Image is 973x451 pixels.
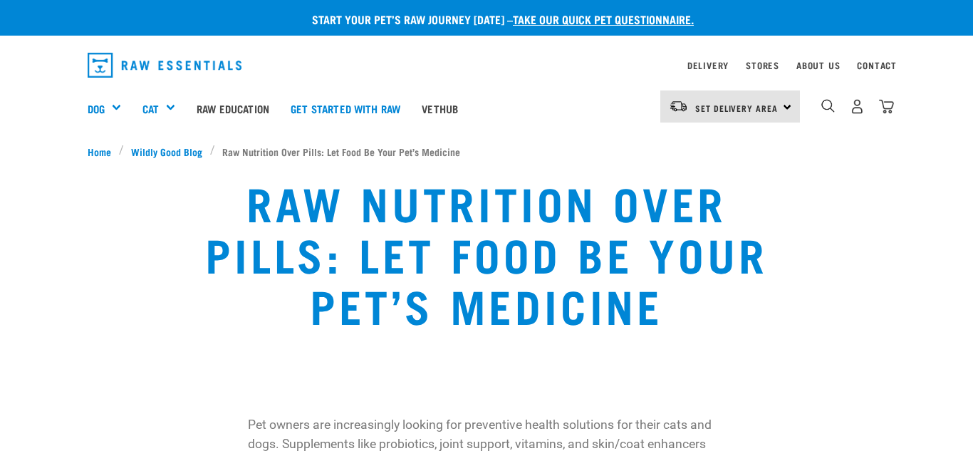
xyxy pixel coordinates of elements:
a: Cat [142,100,159,117]
a: Vethub [411,80,469,137]
a: Home [88,144,119,159]
span: Set Delivery Area [695,105,778,110]
a: Delivery [687,63,729,68]
a: Raw Education [186,80,280,137]
a: Dog [88,100,105,117]
a: Contact [857,63,897,68]
img: user.png [850,99,865,114]
img: van-moving.png [669,100,688,113]
a: take our quick pet questionnaire. [513,16,694,22]
a: About Us [796,63,840,68]
img: Raw Essentials Logo [88,53,241,78]
a: Wildly Good Blog [124,144,210,159]
h1: Raw Nutrition Over Pills: Let Food Be Your Pet’s Medicine [188,176,786,330]
img: home-icon-1@2x.png [821,99,835,113]
a: Stores [746,63,779,68]
nav: breadcrumbs [88,144,885,159]
nav: dropdown navigation [76,47,897,83]
img: home-icon@2x.png [879,99,894,114]
span: Home [88,144,111,159]
span: Wildly Good Blog [131,144,202,159]
a: Get started with Raw [280,80,411,137]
